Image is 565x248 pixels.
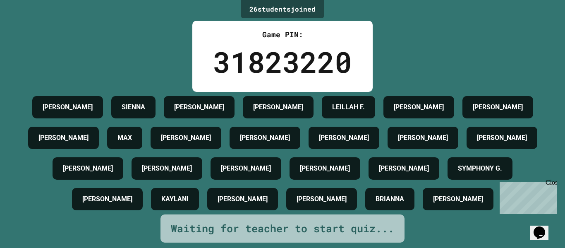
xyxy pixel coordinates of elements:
[300,164,350,173] h4: [PERSON_NAME]
[319,133,369,143] h4: [PERSON_NAME]
[433,194,483,204] h4: [PERSON_NAME]
[240,133,290,143] h4: [PERSON_NAME]
[213,29,352,40] div: Game PIN:
[496,179,557,214] iframe: chat widget
[82,194,132,204] h4: [PERSON_NAME]
[221,164,271,173] h4: [PERSON_NAME]
[38,133,89,143] h4: [PERSON_NAME]
[213,40,352,84] div: 31823220
[63,164,113,173] h4: [PERSON_NAME]
[161,133,211,143] h4: [PERSON_NAME]
[394,102,444,112] h4: [PERSON_NAME]
[218,194,268,204] h4: [PERSON_NAME]
[473,102,523,112] h4: [PERSON_NAME]
[458,164,502,173] h4: SYMPHONY G.
[122,102,145,112] h4: SIENNA
[376,194,404,204] h4: BRIANNA
[253,102,303,112] h4: [PERSON_NAME]
[379,164,429,173] h4: [PERSON_NAME]
[477,133,527,143] h4: [PERSON_NAME]
[530,215,557,240] iframe: chat widget
[332,102,365,112] h4: LEILLAH F.
[297,194,347,204] h4: [PERSON_NAME]
[171,221,394,236] div: Waiting for teacher to start quiz...
[161,194,189,204] h4: KAYLANI
[117,133,132,143] h4: MAX
[174,102,224,112] h4: [PERSON_NAME]
[398,133,448,143] h4: [PERSON_NAME]
[43,102,93,112] h4: [PERSON_NAME]
[142,164,192,173] h4: [PERSON_NAME]
[3,3,57,53] div: Chat with us now!Close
